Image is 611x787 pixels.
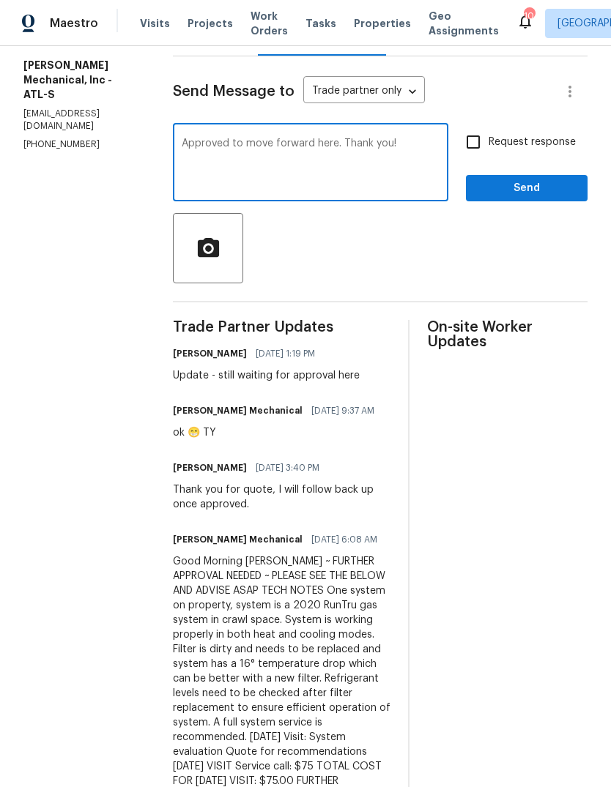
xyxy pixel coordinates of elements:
div: 104 [524,9,534,23]
button: Send [466,175,588,202]
p: [PHONE_NUMBER] [23,138,138,151]
h6: [PERSON_NAME] [173,346,247,361]
span: [DATE] 9:37 AM [311,403,374,418]
span: Request response [489,135,576,150]
span: Properties [354,16,411,31]
h5: [PERSON_NAME] Mechanical, Inc - ATL-S [23,58,138,102]
span: Geo Assignments [429,9,499,38]
span: Work Orders [251,9,288,38]
h6: [PERSON_NAME] Mechanical [173,532,303,547]
div: Update - still waiting for approval here [173,368,360,383]
span: [DATE] 1:19 PM [256,346,315,361]
span: Projects [188,16,233,31]
h6: [PERSON_NAME] Mechanical [173,403,303,418]
span: Send Message to [173,84,295,99]
span: Send [478,179,576,198]
span: Tasks [305,18,336,29]
h6: [PERSON_NAME] [173,460,247,475]
div: ok 😁 TY [173,425,383,440]
span: [DATE] 3:40 PM [256,460,319,475]
span: [DATE] 6:08 AM [311,532,377,547]
span: Maestro [50,16,98,31]
span: On-site Worker Updates [427,320,588,349]
span: Trade Partner Updates [173,320,390,335]
p: [EMAIL_ADDRESS][DOMAIN_NAME] [23,108,138,133]
div: Thank you for quote, I will follow back up once approved. [173,482,390,512]
span: Visits [140,16,170,31]
div: Trade partner only [303,80,425,104]
textarea: Approved to move forward here. Thank you! [182,138,440,190]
